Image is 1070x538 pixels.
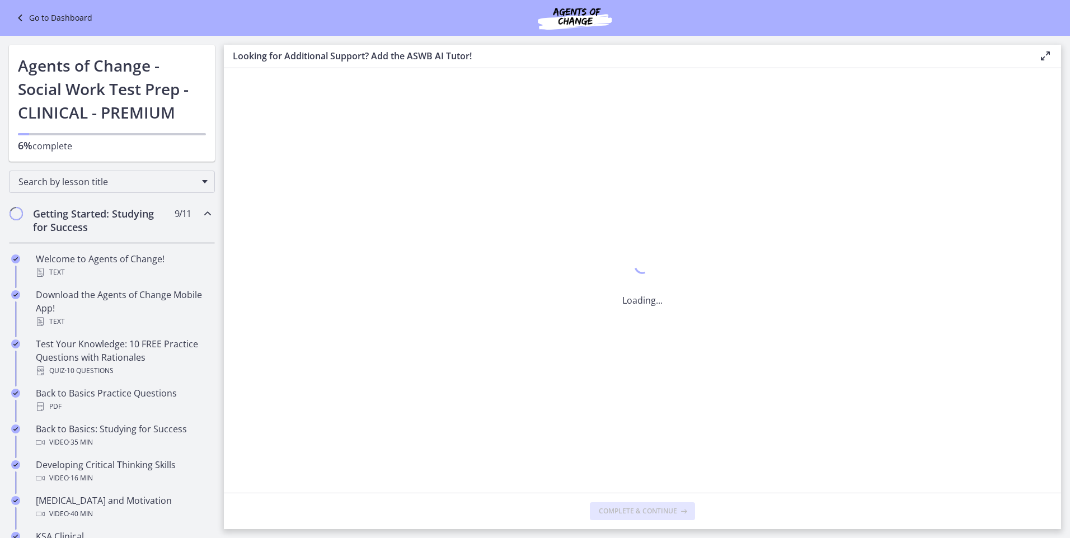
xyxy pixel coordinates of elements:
span: 9 / 11 [175,207,191,220]
i: Completed [11,424,20,433]
div: Quiz [36,364,210,377]
i: Completed [11,339,20,348]
button: Complete & continue [590,502,695,520]
h3: Looking for Additional Support? Add the ASWB AI Tutor! [233,49,1021,63]
div: Back to Basics: Studying for Success [36,422,210,449]
img: Agents of Change [508,4,642,31]
i: Completed [11,496,20,505]
span: Complete & continue [599,507,677,516]
div: Video [36,507,210,521]
span: · 40 min [69,507,93,521]
div: Welcome to Agents of Change! [36,252,210,279]
span: · 16 min [69,471,93,485]
div: Text [36,315,210,328]
div: Back to Basics Practice Questions [36,386,210,413]
div: Download the Agents of Change Mobile App! [36,288,210,328]
div: [MEDICAL_DATA] and Motivation [36,494,210,521]
h1: Agents of Change - Social Work Test Prep - CLINICAL - PREMIUM [18,54,206,124]
i: Completed [11,460,20,469]
div: 1 [622,254,663,280]
span: · 10 Questions [65,364,114,377]
p: Loading... [622,294,663,307]
div: Video [36,436,210,449]
div: Test Your Knowledge: 10 FREE Practice Questions with Rationales [36,337,210,377]
div: Developing Critical Thinking Skills [36,458,210,485]
i: Completed [11,290,20,299]
i: Completed [11,389,20,398]
p: complete [18,139,206,153]
a: Go to Dashboard [13,11,92,25]
div: PDF [36,400,210,413]
span: · 35 min [69,436,93,449]
i: Completed [11,254,20,263]
span: 6% [18,139,32,152]
div: Text [36,266,210,279]
div: Video [36,471,210,485]
span: Search by lesson title [18,176,196,188]
h2: Getting Started: Studying for Success [33,207,170,234]
div: Search by lesson title [9,171,215,193]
